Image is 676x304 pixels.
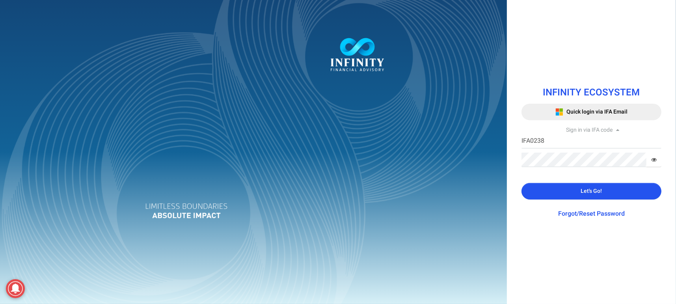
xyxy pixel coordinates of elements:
[521,134,661,149] input: IFA Code
[521,88,661,98] h1: INFINITY ECOSYSTEM
[521,126,661,134] div: Sign in via IFA code
[566,108,628,116] span: Quick login via IFA Email
[558,209,625,218] a: Forgot/Reset Password
[521,183,661,200] button: Let's Go!
[521,104,661,120] button: Quick login via IFA Email
[566,126,613,134] span: Sign in via IFA code
[581,187,602,195] span: Let's Go!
